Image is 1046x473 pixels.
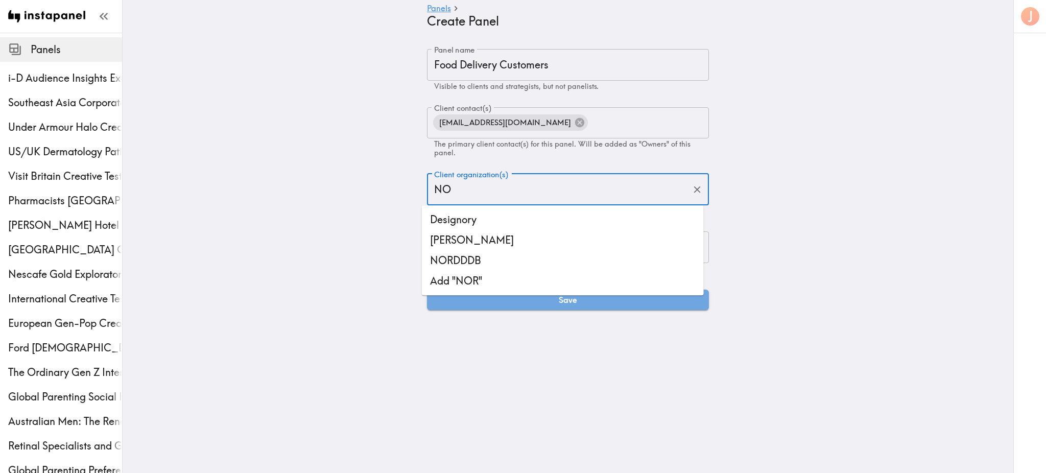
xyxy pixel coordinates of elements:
button: Clear [690,182,705,198]
h4: Create Panel [427,14,701,29]
span: The primary client contact(s) for this panel. Will be added as "Owners" of this panel. [434,139,691,157]
div: [EMAIL_ADDRESS][DOMAIN_NAME] [433,114,588,131]
span: US/UK Dermatology Patients Ethnography [8,145,122,159]
div: Conrad Hotel Customer Ethnography [8,218,122,232]
span: European Gen-Pop Creative Testing [8,316,122,330]
span: i-D Audience Insights Exploratory [8,71,122,85]
span: [EMAIL_ADDRESS][DOMAIN_NAME] [433,115,577,130]
span: Southeast Asia Corporate Executives Multiphase Ethnography [8,96,122,110]
span: Global Parenting Social Proofing Follow Up Study [8,390,122,404]
span: Nescafe Gold Exploratory [8,267,122,281]
span: [PERSON_NAME] Hotel Customer Ethnography [8,218,122,232]
button: J [1020,6,1040,27]
span: Panels [31,42,122,57]
span: Australian Men: The Renaissance Athlete Diary Study [8,414,122,429]
label: Panel name [434,44,475,56]
a: Panels [427,4,451,14]
span: Under Armour Halo Creative Testing [8,120,122,134]
div: Pharmacists Philippines Quant [8,194,122,208]
li: NORDDDB [422,250,704,271]
span: Retinal Specialists and General Ophthalmologists Quant Exploratory [8,439,122,453]
li: Designory [422,209,704,230]
span: Ford [DEMOGRAPHIC_DATA] Truck Enthusiasts Creative Testing [8,341,122,355]
label: Client organization(s) [434,169,508,180]
span: Pharmacists [GEOGRAPHIC_DATA] Quant [8,194,122,208]
label: Client contact(s) [434,103,491,114]
li: Add "NOR" [422,271,704,291]
button: Save [427,290,709,310]
div: Ford Male Truck Enthusiasts Creative Testing [8,341,122,355]
div: University of Brighton Concept Testing Client-List Recruit [8,243,122,257]
span: Visible to clients and strategists, but not panelists. [434,82,599,91]
span: Visit Britain Creative Testing [8,169,122,183]
li: [PERSON_NAME] [422,230,704,250]
span: [GEOGRAPHIC_DATA] Concept Testing Client-List Recruit [8,243,122,257]
span: International Creative Testing [8,292,122,306]
span: The Ordinary Gen Z International Creative Testing [8,365,122,380]
span: J [1028,8,1033,26]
